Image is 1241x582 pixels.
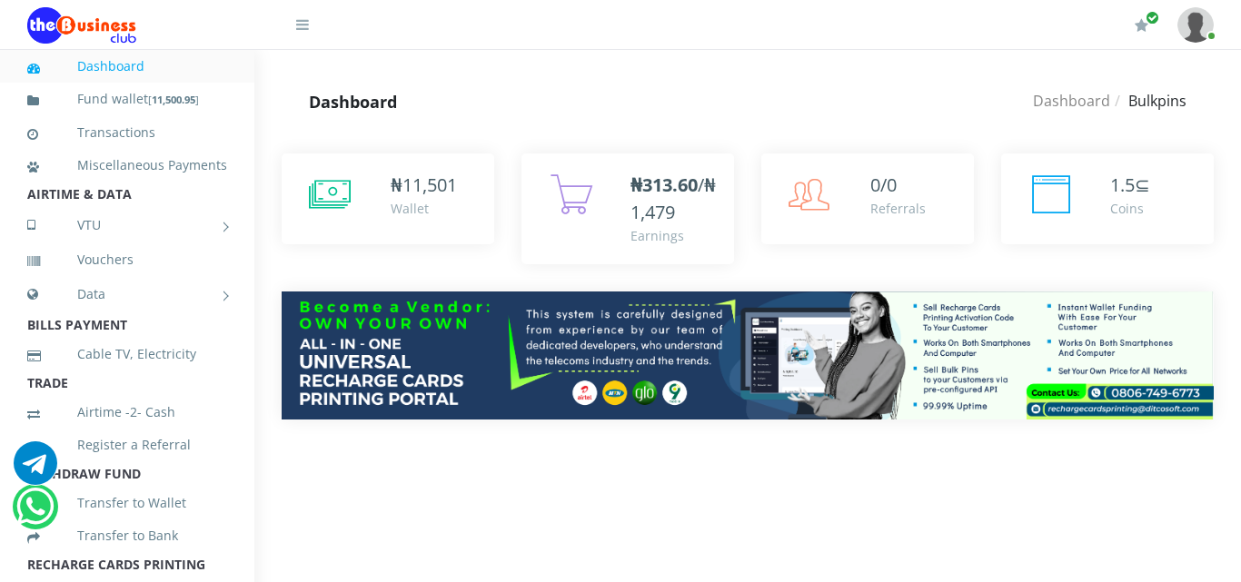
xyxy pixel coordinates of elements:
div: Referrals [870,199,926,218]
a: Vouchers [27,239,227,281]
div: Earnings [630,226,716,245]
a: 0/0 Referrals [761,153,974,244]
span: Renew/Upgrade Subscription [1146,11,1159,25]
a: VTU [27,202,227,248]
a: ₦11,501 Wallet [282,153,494,244]
a: Transfer to Bank [27,515,227,557]
b: 11,500.95 [152,93,195,106]
a: Chat for support [16,498,54,528]
div: Coins [1110,199,1150,218]
a: Airtime -2- Cash [27,391,227,433]
a: Data [27,271,227,317]
img: User [1177,7,1214,43]
span: 11,501 [402,173,457,197]
img: multitenant_rcp.png [282,291,1214,419]
a: Transactions [27,112,227,153]
strong: Dashboard [309,91,397,113]
a: Dashboard [27,45,227,87]
div: ₦ [391,172,457,199]
span: 1.5 [1110,173,1135,197]
a: Miscellaneous Payments [27,144,227,186]
span: /₦1,479 [630,173,716,224]
li: Bulkpins [1110,90,1186,112]
a: Dashboard [1033,91,1110,111]
div: ⊆ [1110,172,1150,199]
div: Wallet [391,199,457,218]
a: ₦313.60/₦1,479 Earnings [521,153,734,264]
a: Cable TV, Electricity [27,333,227,375]
a: Fund wallet[11,500.95] [27,78,227,121]
span: 0/0 [870,173,897,197]
a: Chat for support [14,455,57,485]
i: Renew/Upgrade Subscription [1135,18,1148,33]
img: Logo [27,7,136,44]
b: ₦313.60 [630,173,698,197]
a: Transfer to Wallet [27,482,227,524]
a: Register a Referral [27,424,227,466]
small: [ ] [148,93,199,106]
